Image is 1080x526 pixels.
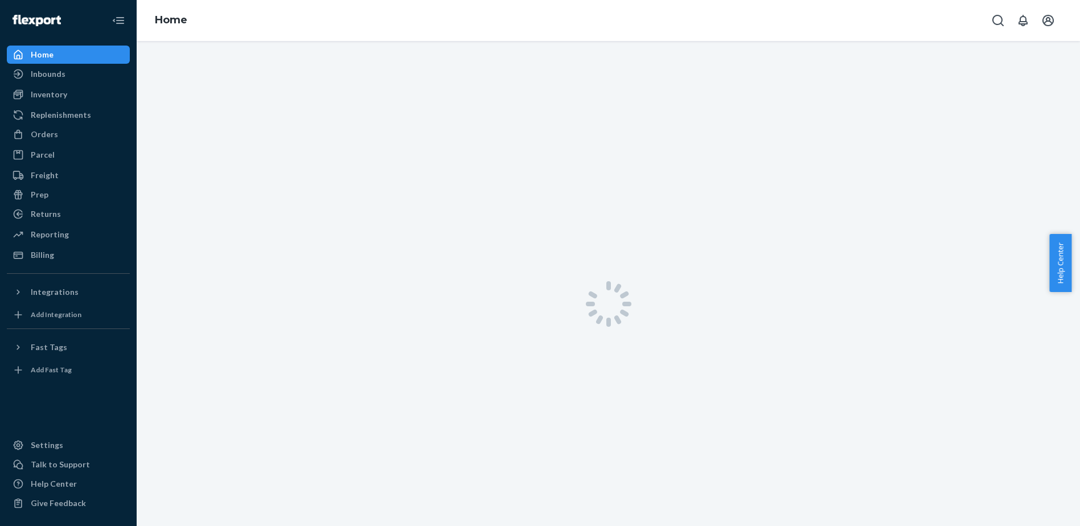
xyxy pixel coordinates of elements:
[7,186,130,204] a: Prep
[31,478,77,490] div: Help Center
[31,286,79,298] div: Integrations
[1012,9,1034,32] button: Open notifications
[7,205,130,223] a: Returns
[7,225,130,244] a: Reporting
[13,15,61,26] img: Flexport logo
[155,14,187,26] a: Home
[7,338,130,356] button: Fast Tags
[31,189,48,200] div: Prep
[7,125,130,143] a: Orders
[7,494,130,512] button: Give Feedback
[31,89,67,100] div: Inventory
[31,109,91,121] div: Replenishments
[31,342,67,353] div: Fast Tags
[107,9,130,32] button: Close Navigation
[31,68,65,80] div: Inbounds
[7,246,130,264] a: Billing
[31,310,81,319] div: Add Integration
[31,439,63,451] div: Settings
[31,129,58,140] div: Orders
[7,146,130,164] a: Parcel
[7,106,130,124] a: Replenishments
[7,361,130,379] a: Add Fast Tag
[31,170,59,181] div: Freight
[7,306,130,324] a: Add Integration
[31,498,86,509] div: Give Feedback
[7,65,130,83] a: Inbounds
[146,4,196,37] ol: breadcrumbs
[31,149,55,161] div: Parcel
[1049,234,1071,292] button: Help Center
[7,166,130,184] a: Freight
[1037,9,1060,32] button: Open account menu
[31,459,90,470] div: Talk to Support
[7,46,130,64] a: Home
[987,9,1009,32] button: Open Search Box
[7,455,130,474] button: Talk to Support
[31,229,69,240] div: Reporting
[31,208,61,220] div: Returns
[7,436,130,454] a: Settings
[7,283,130,301] button: Integrations
[31,249,54,261] div: Billing
[31,49,54,60] div: Home
[31,365,72,375] div: Add Fast Tag
[7,85,130,104] a: Inventory
[7,475,130,493] a: Help Center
